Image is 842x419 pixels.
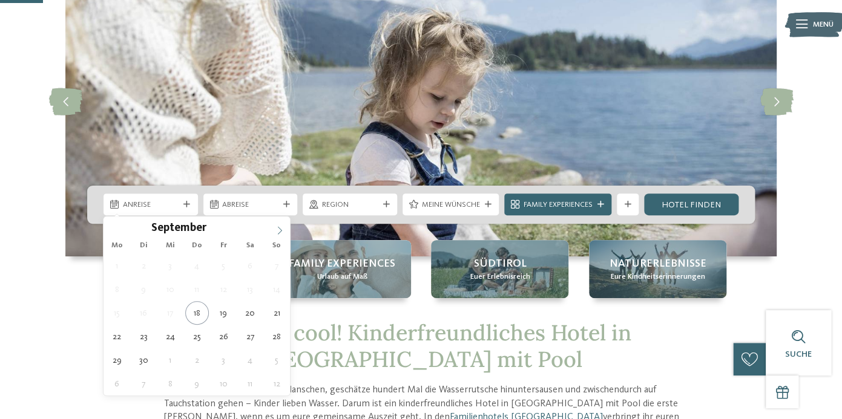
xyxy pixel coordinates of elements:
[238,254,261,278] span: September 6, 2025
[431,240,568,298] a: Kinderfreundliches Hotel in Südtirol mit Pool gesucht? Südtirol Euer Erlebnisreich
[265,348,288,372] span: Oktober 5, 2025
[123,200,179,210] span: Anreise
[212,254,235,278] span: September 5, 2025
[132,325,156,348] span: September 23, 2025
[222,200,278,210] span: Abreise
[238,348,261,372] span: Oktober 4, 2025
[274,240,411,298] a: Kinderfreundliches Hotel in Südtirol mit Pool gesucht? Family Experiences Urlaub auf Maß
[609,256,706,271] span: Naturerlebnisse
[159,278,182,301] span: September 10, 2025
[212,301,235,325] span: September 19, 2025
[238,372,261,395] span: Oktober 11, 2025
[185,348,209,372] span: Oktober 2, 2025
[132,278,156,301] span: September 9, 2025
[265,254,288,278] span: September 7, 2025
[185,325,209,348] span: September 25, 2025
[470,271,530,282] span: Euer Erlebnisreich
[105,301,129,325] span: September 15, 2025
[105,254,129,278] span: September 1, 2025
[237,242,263,250] span: Sa
[212,325,235,348] span: September 26, 2025
[159,325,182,348] span: September 24, 2025
[212,372,235,395] span: Oktober 10, 2025
[159,301,182,325] span: September 17, 2025
[157,242,183,250] span: Mi
[238,278,261,301] span: September 13, 2025
[159,254,182,278] span: September 3, 2025
[265,301,288,325] span: September 21, 2025
[263,242,290,250] span: So
[151,223,206,235] span: September
[132,301,156,325] span: September 16, 2025
[183,242,210,250] span: Do
[206,221,246,234] input: Year
[132,372,156,395] span: Oktober 7, 2025
[589,240,726,298] a: Kinderfreundliches Hotel in Südtirol mit Pool gesucht? Naturerlebnisse Eure Kindheitserinnerungen
[185,372,209,395] span: Oktober 9, 2025
[524,200,593,210] span: Family Experiences
[289,256,395,271] span: Family Experiences
[644,193,738,215] a: Hotel finden
[212,278,235,301] span: September 12, 2025
[422,200,480,210] span: Meine Wünsche
[322,200,378,210] span: Region
[265,325,288,348] span: September 28, 2025
[105,372,129,395] span: Oktober 6, 2025
[159,372,182,395] span: Oktober 8, 2025
[473,256,526,271] span: Südtirol
[238,301,261,325] span: September 20, 2025
[185,278,209,301] span: September 11, 2025
[105,325,129,348] span: September 22, 2025
[105,348,129,372] span: September 29, 2025
[785,350,812,359] span: Suche
[212,348,235,372] span: Oktober 3, 2025
[105,278,129,301] span: September 8, 2025
[185,254,209,278] span: September 4, 2025
[610,271,705,282] span: Eure Kindheitserinnerungen
[211,319,631,372] span: Einfach cool! Kinderfreundliches Hotel in [GEOGRAPHIC_DATA] mit Pool
[132,348,156,372] span: September 30, 2025
[265,278,288,301] span: September 14, 2025
[317,271,367,282] span: Urlaub auf Maß
[159,348,182,372] span: Oktober 1, 2025
[130,242,157,250] span: Di
[104,242,130,250] span: Mo
[265,372,288,395] span: Oktober 12, 2025
[238,325,261,348] span: September 27, 2025
[132,254,156,278] span: September 2, 2025
[210,242,237,250] span: Fr
[185,301,209,325] span: September 18, 2025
